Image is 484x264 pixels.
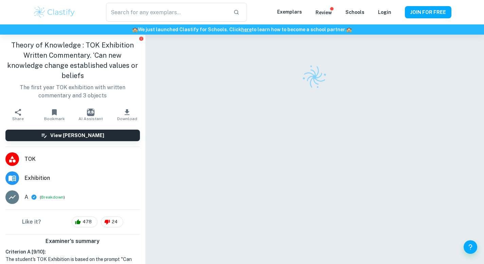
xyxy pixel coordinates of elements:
h1: Theory of Knowledge : TOK Exhibition Written Commentary. ‘Can new knowledge change established va... [5,40,140,81]
button: Help and Feedback [464,240,477,254]
a: Schools [345,10,364,15]
button: View [PERSON_NAME] [5,130,140,141]
span: TOK [24,155,140,163]
button: Download [109,105,145,124]
img: Clastify logo [33,5,76,19]
span: 🏫 [346,27,352,32]
span: Share [12,116,24,121]
h6: Criterion A [ 9 / 10 ]: [5,248,140,256]
p: The first year TOK exhibition with written commentary and 3 objects [5,83,140,100]
span: 24 [108,219,121,225]
input: Search for any exemplars... [106,3,228,22]
span: 🏫 [132,27,138,32]
p: Review [316,9,332,16]
p: A [24,193,28,201]
h6: Like it? [22,218,41,226]
span: ( ) [40,194,65,201]
a: Login [378,10,391,15]
img: Clastify logo [298,61,331,93]
span: Bookmark [44,116,65,121]
button: Breakdown [41,194,64,200]
p: Exemplars [277,8,302,16]
img: AI Assistant [87,109,94,116]
button: Report issue [139,36,144,41]
h6: We just launched Clastify for Schools. Click to learn how to become a school partner. [1,26,483,33]
button: Bookmark [36,105,73,124]
div: 24 [101,216,123,227]
span: Exhibition [24,174,140,182]
span: 478 [79,219,95,225]
div: 478 [72,216,97,227]
h6: Examiner's summary [3,237,143,245]
h6: View [PERSON_NAME] [50,132,104,139]
span: AI Assistant [78,116,103,121]
a: here [241,27,252,32]
span: Download [117,116,137,121]
button: JOIN FOR FREE [405,6,451,18]
button: AI Assistant [73,105,109,124]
